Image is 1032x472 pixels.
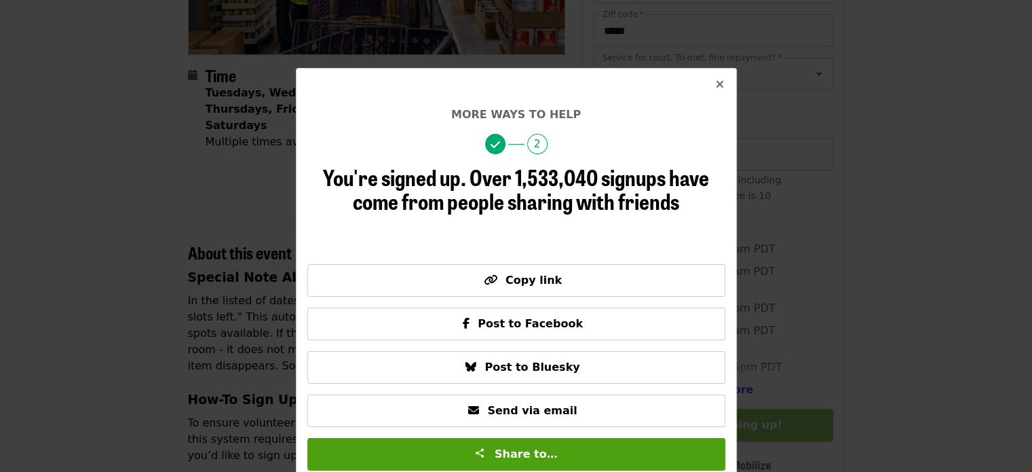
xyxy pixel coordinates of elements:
span: Copy link [505,274,562,287]
i: check icon [491,139,500,151]
button: Copy link [307,264,725,297]
span: 2 [527,134,548,154]
span: Share to… [495,448,558,460]
span: More ways to help [451,108,581,121]
i: bluesky icon [465,361,476,374]
button: Send via email [307,395,725,427]
img: Share [474,448,485,458]
button: Close [704,69,736,101]
button: Post to Facebook [307,308,725,340]
i: envelope icon [468,404,479,417]
span: You're signed up. [323,161,466,193]
button: Post to Bluesky [307,351,725,384]
i: link icon [484,274,497,287]
i: times icon [716,78,724,91]
i: facebook-f icon [463,317,470,330]
button: Share to… [307,438,725,471]
span: Post to Facebook [478,317,583,330]
span: Send via email [487,404,577,417]
span: Post to Bluesky [484,361,579,374]
span: Over 1,533,040 signups have come from people sharing with friends [353,161,709,217]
